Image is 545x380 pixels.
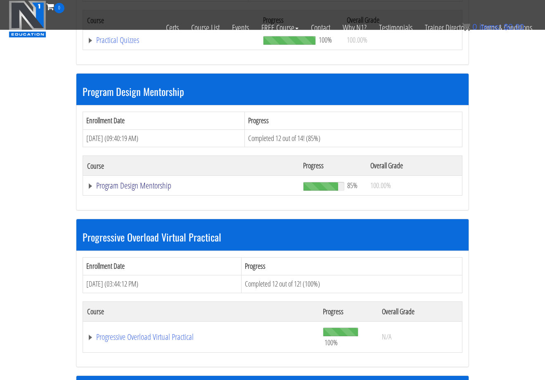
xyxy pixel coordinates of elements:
span: 85% [347,181,358,190]
a: Progressive Overload Virtual Practical [87,333,315,341]
img: icon11.png [462,23,470,31]
th: Course [83,301,319,321]
a: Trainer Directory [419,13,475,42]
th: Overall Grade [378,301,462,321]
td: Completed 12 out of 14! (85%) [245,129,462,147]
img: n1-education [9,0,46,38]
th: Progress [319,301,378,321]
th: Overall Grade [366,156,462,176]
bdi: 0.00 [504,22,524,31]
span: 100% [325,338,338,347]
h3: Program Design Mentorship [83,86,462,97]
a: Events [226,13,255,42]
h3: Progressive Overload Virtual Practical [83,232,462,242]
span: 0 [54,3,64,13]
th: Enrollment Date [83,258,242,275]
a: Certs [160,13,185,42]
a: Program Design Mentorship [87,182,295,190]
a: Terms & Conditions [475,13,538,42]
td: [DATE] (09:40:19 AM) [83,129,245,147]
a: Course List [185,13,226,42]
a: FREE Course [255,13,305,42]
a: 0 items: $0.00 [462,22,524,31]
th: Progress [299,156,366,176]
a: Contact [305,13,336,42]
td: 100.00% [366,176,462,196]
span: 100% [319,35,332,44]
a: 0 [46,1,64,12]
td: [DATE] (03:44:12 PM) [83,275,242,293]
span: $ [504,22,508,31]
th: Progress [242,258,462,275]
span: items: [479,22,501,31]
td: N/A [378,321,462,352]
th: Course [83,156,299,176]
th: Progress [245,112,462,130]
td: Completed 12 out of 12! (100%) [242,275,462,293]
span: 0 [472,22,477,31]
a: Testimonials [373,13,419,42]
a: Why N1? [336,13,373,42]
th: Enrollment Date [83,112,245,130]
